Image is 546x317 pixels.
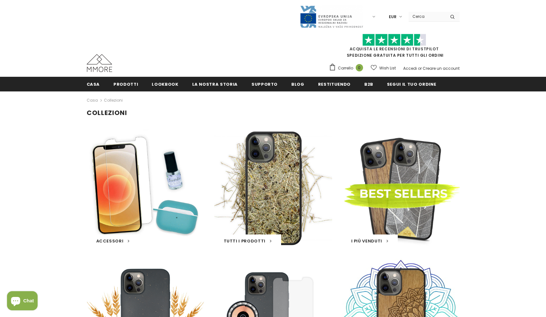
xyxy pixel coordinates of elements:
span: supporto [251,81,278,87]
a: Lookbook [152,77,178,91]
a: Casa [87,77,100,91]
a: Creare un account [423,66,460,71]
h1: Collezioni [87,109,460,117]
span: Segui il tuo ordine [387,81,436,87]
input: Search Site [409,12,445,21]
span: La nostra storia [192,81,238,87]
a: I Più Venduti [351,238,389,244]
a: B2B [364,77,373,91]
a: Tutti i Prodotti [224,238,272,244]
span: SPEDIZIONE GRATUITA PER TUTTI GLI ORDINI [329,37,460,58]
a: supporto [251,77,278,91]
span: Wish List [379,65,396,71]
a: Accessori [96,238,130,244]
a: Restituendo [318,77,351,91]
img: Javni Razpis [300,5,363,28]
a: Prodotti [113,77,138,91]
a: Casa [87,97,98,104]
a: Acquista le recensioni di TrustPilot [350,46,439,52]
span: I Più Venduti [351,238,382,244]
a: Wish List [371,62,396,74]
span: or [418,66,422,71]
span: Accessori [96,238,124,244]
span: Restituendo [318,81,351,87]
a: Javni Razpis [300,14,363,19]
span: Blog [291,81,304,87]
span: 0 [356,64,363,71]
span: Tutti i Prodotti [224,238,266,244]
img: Casi MMORE [87,54,112,72]
a: Carrello 0 [329,63,366,73]
a: La nostra storia [192,77,238,91]
inbox-online-store-chat: Shopify online store chat [5,291,40,312]
span: Prodotti [113,81,138,87]
span: Carrello [338,65,353,71]
span: EUR [389,14,397,20]
a: Segui il tuo ordine [387,77,436,91]
img: Fidati di Pilot Stars [362,34,426,46]
span: Lookbook [152,81,178,87]
span: B2B [364,81,373,87]
a: Accedi [403,66,417,71]
a: Blog [291,77,304,91]
span: Collezioni [104,97,123,104]
span: Casa [87,81,100,87]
